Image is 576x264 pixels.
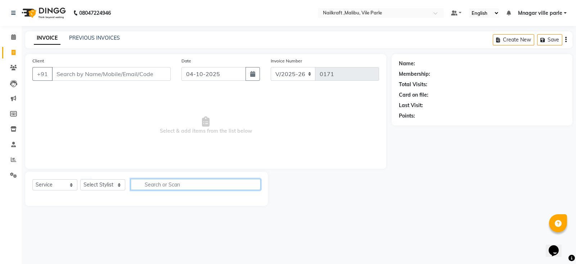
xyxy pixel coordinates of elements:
[52,67,171,81] input: Search by Name/Mobile/Email/Code
[518,9,562,17] span: Mnagar ville parle
[399,112,415,120] div: Points:
[399,102,423,109] div: Last Visit:
[537,34,562,45] button: Save
[34,32,60,45] a: INVOICE
[32,58,44,64] label: Client
[271,58,302,64] label: Invoice Number
[399,91,428,99] div: Card on file:
[32,67,53,81] button: +91
[69,35,120,41] a: PREVIOUS INVOICES
[18,3,68,23] img: logo
[399,81,427,88] div: Total Visits:
[181,58,191,64] label: Date
[79,3,111,23] b: 08047224946
[493,34,534,45] button: Create New
[546,235,569,257] iframe: chat widget
[32,89,379,162] span: Select & add items from the list below
[399,70,430,78] div: Membership:
[131,179,261,190] input: Search or Scan
[399,60,415,67] div: Name:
